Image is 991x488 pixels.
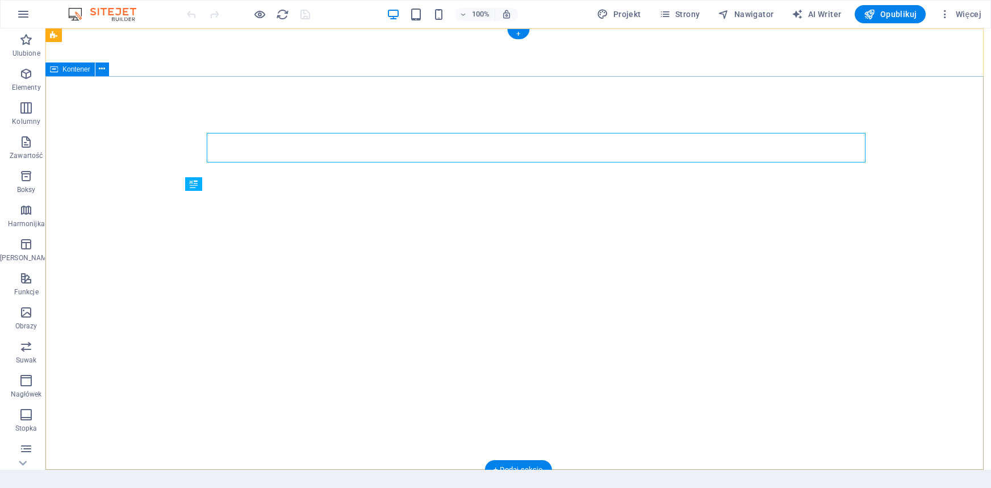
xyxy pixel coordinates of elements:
p: Suwak [16,356,37,365]
span: Nawigator [718,9,773,20]
button: Strony [655,5,705,23]
div: Projekt (Ctrl+Alt+Y) [592,5,645,23]
span: Projekt [597,9,641,20]
span: Strony [659,9,700,20]
p: Elementy [12,83,41,92]
div: + [507,29,529,39]
p: Nagłówek [11,390,42,399]
p: Stopka [15,424,37,433]
span: Kontener [62,66,90,73]
button: Opublikuj [855,5,926,23]
p: Zawartość [10,151,43,160]
h6: 100% [472,7,490,21]
p: Funkcje [14,287,39,297]
button: 100% [455,7,495,21]
p: Kolumny [12,117,40,126]
button: Nawigator [713,5,778,23]
p: Harmonijka [8,219,45,228]
span: Więcej [939,9,981,20]
span: AI Writer [792,9,841,20]
i: Po zmianie rozmiaru automatycznie dostosowuje poziom powiększenia do wybranego urządzenia. [501,9,512,19]
p: Ulubione [12,49,40,58]
span: Opublikuj [864,9,917,20]
button: Projekt [592,5,645,23]
button: reload [275,7,289,21]
i: Przeładuj stronę [276,8,289,21]
button: Więcej [935,5,986,23]
p: Boksy [17,185,36,194]
button: Kliknij tutaj, aby wyjść z trybu podglądu i kontynuować edycję [253,7,266,21]
button: AI Writer [787,5,846,23]
img: Editor Logo [65,7,150,21]
div: + Dodaj sekcję [484,460,551,479]
p: Obrazy [15,322,37,331]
